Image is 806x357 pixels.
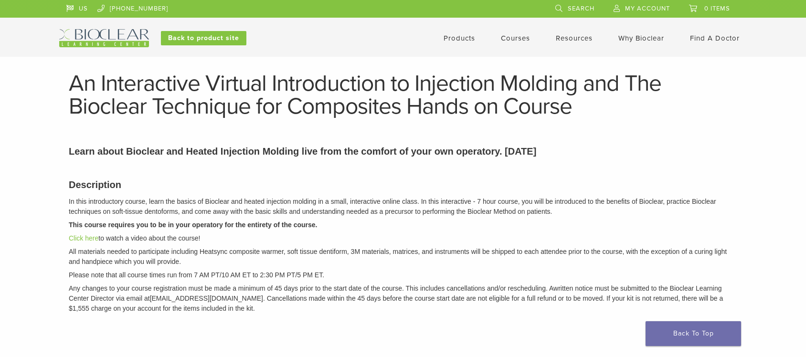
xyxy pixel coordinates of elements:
span: Search [568,5,594,12]
a: Back to product site [161,31,246,45]
em: written notice must be submitted to the Bioclear Learning Center Director via email at [EMAIL_ADD... [69,284,723,312]
p: In this introductory course, learn the basics of Bioclear and heated injection molding in a small... [69,197,737,217]
a: Courses [501,34,530,42]
strong: This course requires you to be in your operatory for the entirety of the course. [69,221,317,229]
a: Why Bioclear [618,34,664,42]
p: Learn about Bioclear and Heated Injection Molding live from the comfort of your own operatory. [D... [69,144,737,158]
a: Resources [556,34,593,42]
h3: Description [69,178,737,192]
span: 0 items [704,5,730,12]
p: to watch a video about the course! [69,233,737,243]
img: Bioclear [59,29,149,47]
a: Back To Top [646,321,741,346]
p: Please note that all course times run from 7 AM PT/10 AM ET to 2:30 PM PT/5 PM ET. [69,270,737,280]
a: Click here [69,234,98,242]
a: Find A Doctor [690,34,740,42]
a: Products [444,34,475,42]
h1: An Interactive Virtual Introduction to Injection Molding and The Bioclear Technique for Composite... [69,72,737,118]
span: Any changes to your course registration must be made a minimum of 45 days prior to the start date... [69,284,553,292]
p: All materials needed to participate including Heatsync composite warmer, soft tissue dentiform, 3... [69,247,737,267]
span: My Account [625,5,670,12]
